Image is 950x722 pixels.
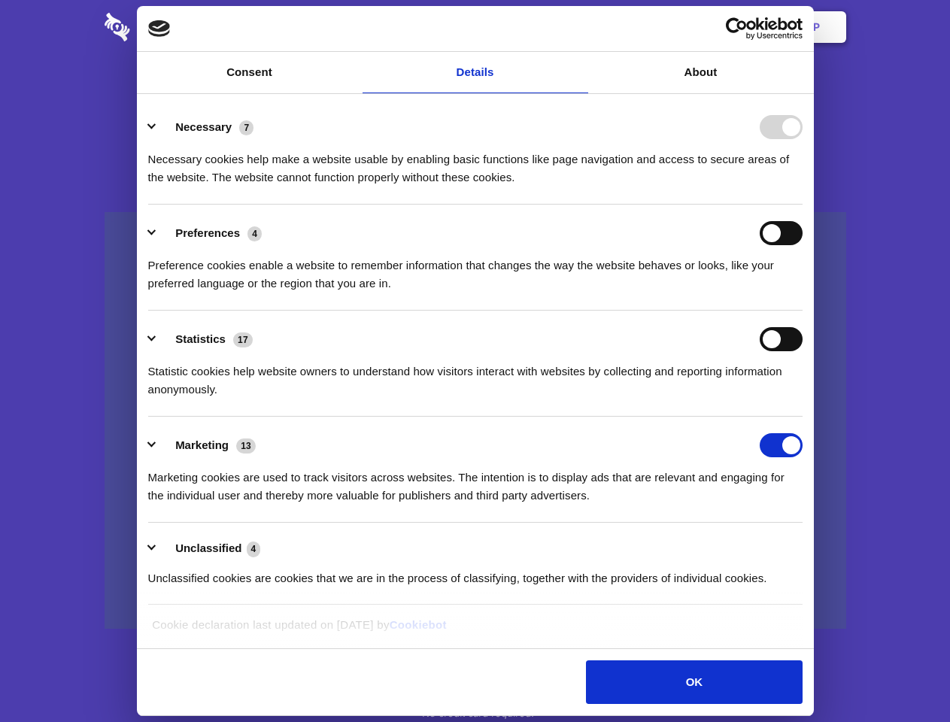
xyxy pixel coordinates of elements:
button: Marketing (13) [148,433,266,457]
div: Statistic cookies help website owners to understand how visitors interact with websites by collec... [148,351,803,399]
button: Unclassified (4) [148,539,270,558]
a: Details [363,52,588,93]
button: OK [586,660,802,704]
div: Marketing cookies are used to track visitors across websites. The intention is to display ads tha... [148,457,803,505]
span: 13 [236,438,256,454]
div: Unclassified cookies are cookies that we are in the process of classifying, together with the pro... [148,558,803,587]
div: Preference cookies enable a website to remember information that changes the way the website beha... [148,245,803,293]
a: Usercentrics Cookiebot - opens in a new window [671,17,803,40]
label: Marketing [175,438,229,451]
h1: Eliminate Slack Data Loss. [105,68,846,122]
a: Consent [137,52,363,93]
a: Pricing [442,4,507,50]
a: Wistia video thumbnail [105,212,846,629]
div: Cookie declaration last updated on [DATE] by [141,616,809,645]
span: 4 [247,541,261,557]
a: Login [682,4,748,50]
a: About [588,52,814,93]
button: Statistics (17) [148,327,263,351]
span: 17 [233,332,253,347]
label: Necessary [175,120,232,133]
span: 4 [247,226,262,241]
img: logo-wordmark-white-trans-d4663122ce5f474addd5e946df7df03e33cb6a1c49d2221995e7729f52c070b2.svg [105,13,233,41]
label: Preferences [175,226,240,239]
button: Preferences (4) [148,221,272,245]
a: Contact [610,4,679,50]
div: Necessary cookies help make a website usable by enabling basic functions like page navigation and... [148,139,803,187]
button: Necessary (7) [148,115,263,139]
a: Cookiebot [390,618,447,631]
label: Statistics [175,332,226,345]
iframe: Drift Widget Chat Controller [875,647,932,704]
span: 7 [239,120,253,135]
img: logo [148,20,171,37]
h4: Auto-redaction of sensitive data, encrypted data sharing and self-destructing private chats. Shar... [105,137,846,187]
